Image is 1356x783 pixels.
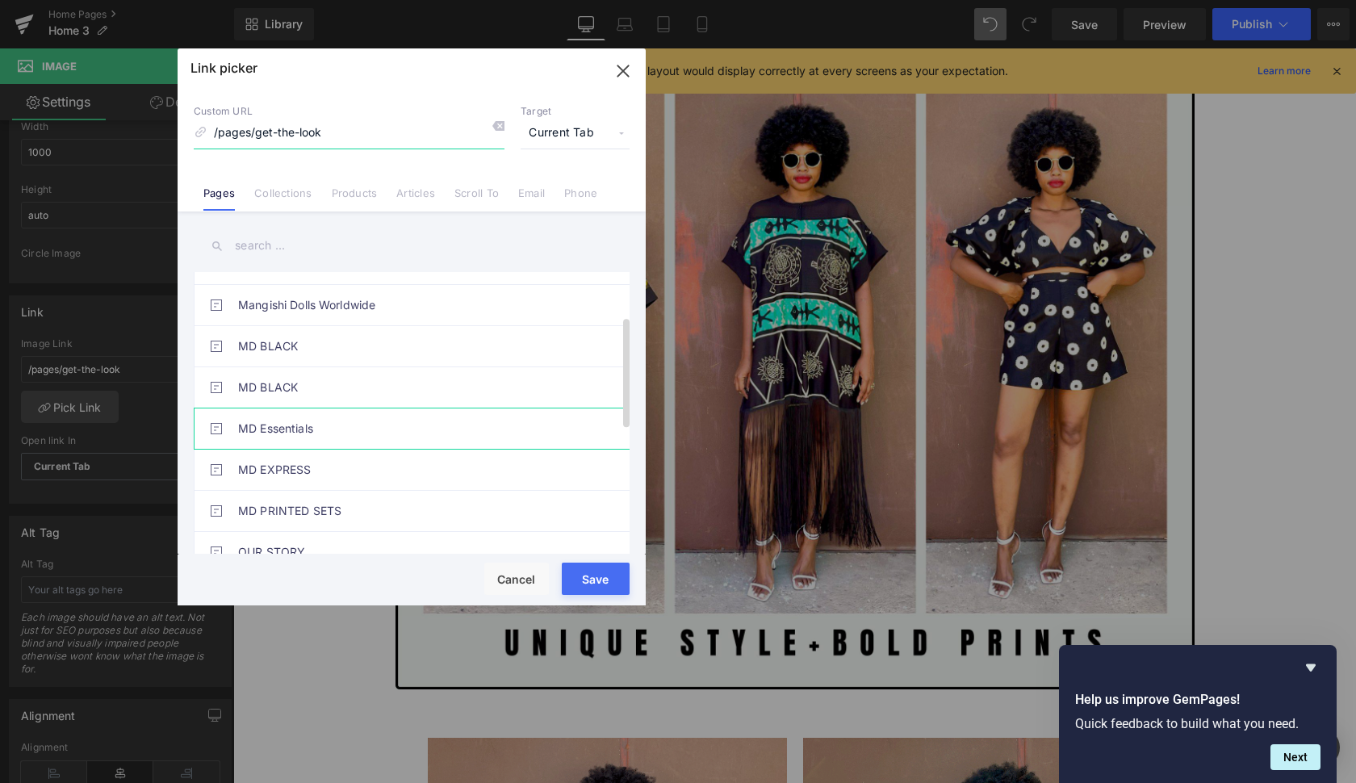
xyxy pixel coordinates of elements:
[238,408,593,449] a: MD Essentials
[1301,658,1320,677] button: Hide survey
[194,118,504,149] input: https://gempages.net
[518,186,545,211] a: Email
[1270,744,1320,770] button: Next question
[564,186,597,211] a: Phone
[194,105,504,118] p: Custom URL
[238,450,593,490] a: MD EXPRESS
[238,491,593,531] a: MD PRINTED SETS
[521,105,630,118] p: Target
[203,186,235,211] a: Pages
[238,285,593,325] a: Mangishi Dolls Worldwide
[396,186,435,211] a: Articles
[484,563,549,595] button: Cancel
[562,563,630,595] button: Save
[238,532,593,572] a: OUR STORY
[254,186,312,211] a: Collections
[332,186,378,211] a: Products
[1075,690,1320,710] h2: Help us improve GemPages!
[238,326,593,366] a: MD BLACK
[238,367,593,408] a: MD BLACK
[521,118,630,149] span: Current Tab
[190,60,257,76] p: Link picker
[1075,658,1320,770] div: Help us improve GemPages!
[454,186,499,211] a: Scroll To
[1075,716,1320,731] p: Quick feedback to build what you need.
[194,228,630,264] input: search ...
